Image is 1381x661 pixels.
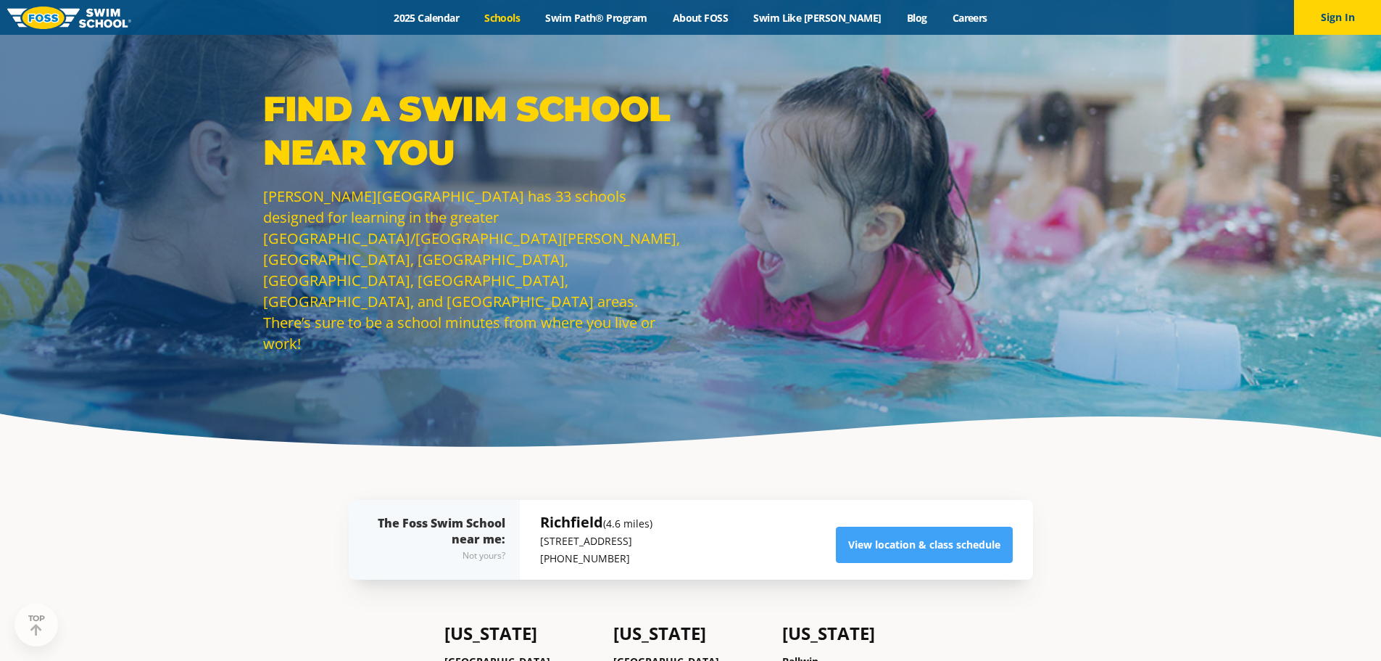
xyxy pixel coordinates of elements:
[381,11,472,25] a: 2025 Calendar
[263,186,684,354] p: [PERSON_NAME][GEOGRAPHIC_DATA] has 33 schools designed for learning in the greater [GEOGRAPHIC_DA...
[378,515,505,564] div: The Foss Swim School near me:
[660,11,741,25] a: About FOSS
[540,533,652,550] p: [STREET_ADDRESS]
[540,550,652,567] p: [PHONE_NUMBER]
[28,614,45,636] div: TOP
[782,623,937,644] h4: [US_STATE]
[540,512,652,533] h5: Richfield
[378,547,505,564] div: Not yours?
[613,623,768,644] h4: [US_STATE]
[894,11,940,25] a: Blog
[741,11,895,25] a: Swim Like [PERSON_NAME]
[533,11,660,25] a: Swim Path® Program
[7,7,131,29] img: FOSS Swim School Logo
[444,623,599,644] h4: [US_STATE]
[603,517,652,530] small: (4.6 miles)
[263,87,684,174] p: Find a Swim School Near You
[836,527,1013,563] a: View location & class schedule
[940,11,1000,25] a: Careers
[472,11,533,25] a: Schools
